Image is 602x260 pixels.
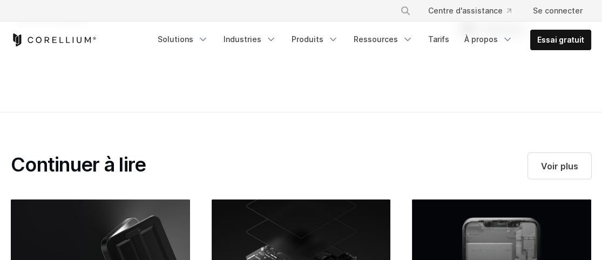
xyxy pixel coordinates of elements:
[428,35,449,44] font: Tarifs
[224,35,261,44] font: Industries
[387,1,591,20] div: Menu de navigation
[528,153,591,179] a: Voir plus
[396,1,415,20] button: Recherche
[11,153,146,176] font: Continuer à lire
[533,6,583,15] font: Se connecter
[537,35,584,44] font: Essai gratuit
[158,35,193,44] font: Solutions
[11,33,97,46] a: Corellium Accueil
[151,30,591,50] div: Menu de navigation
[292,35,323,44] font: Produits
[428,6,503,15] font: Centre d'assistance
[464,35,498,44] font: À propos
[354,35,398,44] font: Ressources
[541,161,578,172] font: Voir plus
